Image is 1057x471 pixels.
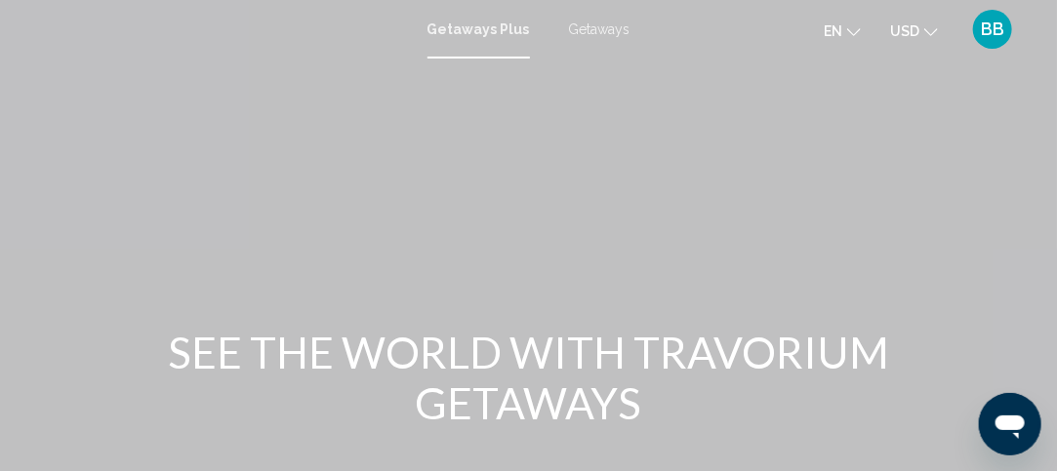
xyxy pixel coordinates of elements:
h1: SEE THE WORLD WITH TRAVORIUM GETAWAYS [163,327,895,428]
span: USD [890,23,919,39]
button: Change language [824,17,861,45]
iframe: Button to launch messaging window [979,393,1041,455]
a: Getaways [569,21,630,37]
a: Travorium [39,10,408,49]
a: Getaways Plus [427,21,530,37]
span: BB [981,20,1004,39]
span: en [824,23,842,39]
button: User Menu [967,9,1018,50]
button: Change currency [890,17,938,45]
